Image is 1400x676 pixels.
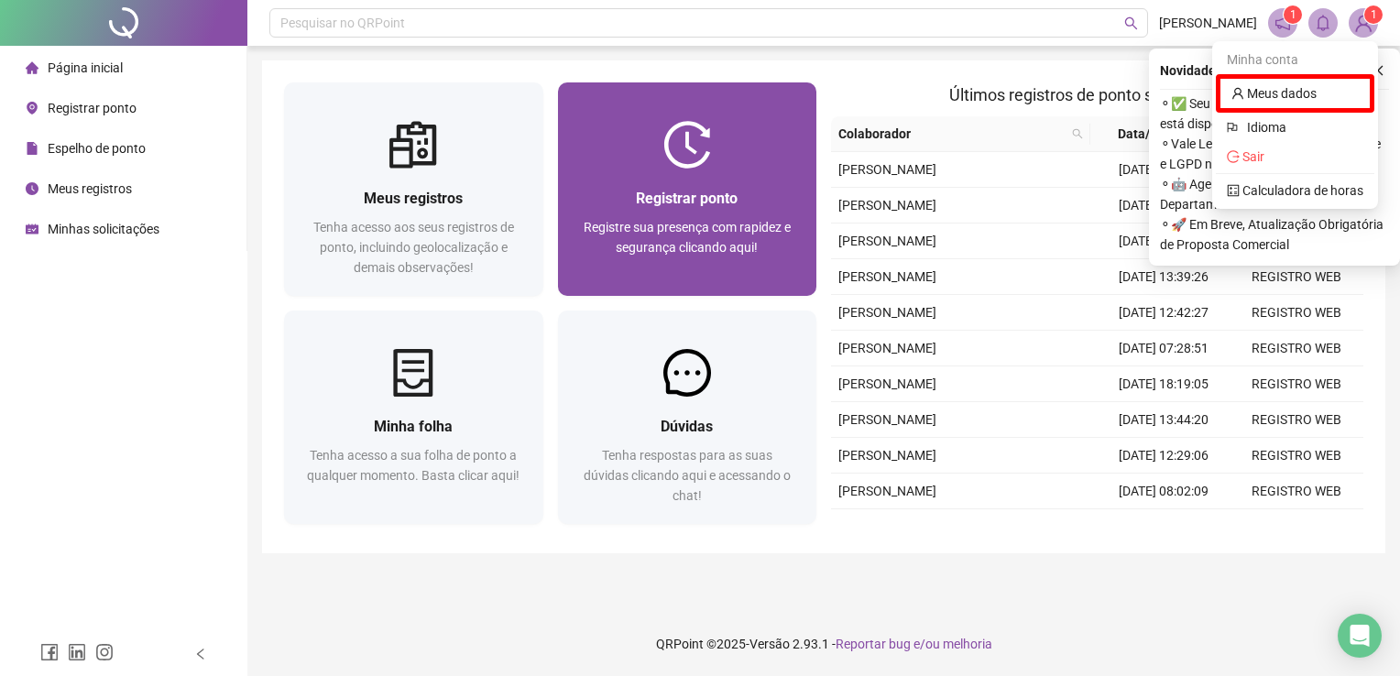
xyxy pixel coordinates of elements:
[1216,45,1374,74] div: Minha conta
[1230,366,1363,402] td: REGISTRO WEB
[584,220,791,255] span: Registre sua presença com rapidez e segurança clicando aqui!
[48,181,132,196] span: Meus registros
[584,448,791,503] span: Tenha respostas para as suas dúvidas clicando aqui e acessando o chat!
[1098,331,1230,366] td: [DATE] 07:28:51
[838,412,936,427] span: [PERSON_NAME]
[838,234,936,248] span: [PERSON_NAME]
[661,418,713,435] span: Dúvidas
[836,637,992,651] span: Reportar bug e/ou melhoria
[1230,474,1363,509] td: REGISTRO WEB
[68,643,86,661] span: linkedin
[749,637,790,651] span: Versão
[1160,174,1389,214] span: ⚬ 🤖 Agente QR: sua IA no Departamento Pessoal
[838,269,936,284] span: [PERSON_NAME]
[1230,259,1363,295] td: REGISTRO WEB
[1160,93,1389,134] span: ⚬ ✅ Seu Checklist de Sucesso do DP está disponível
[1098,474,1230,509] td: [DATE] 08:02:09
[1098,124,1198,144] span: Data/Hora
[1338,614,1382,658] div: Open Intercom Messenger
[48,141,146,156] span: Espelho de ponto
[1098,152,1230,188] td: [DATE] 12:33:30
[1290,8,1296,21] span: 1
[1371,8,1377,21] span: 1
[26,223,38,235] span: schedule
[1274,15,1291,31] span: notification
[838,162,936,177] span: [PERSON_NAME]
[313,220,514,275] span: Tenha acesso aos seus registros de ponto, incluindo geolocalização e demais observações!
[1230,402,1363,438] td: REGISTRO WEB
[1160,134,1389,174] span: ⚬ Vale Lembrar: Política de Privacidade e LGPD na QRPoint
[1098,438,1230,474] td: [DATE] 12:29:06
[838,484,936,498] span: [PERSON_NAME]
[1350,9,1377,37] img: 84078
[26,142,38,155] span: file
[1315,15,1331,31] span: bell
[48,60,123,75] span: Página inicial
[838,448,936,463] span: [PERSON_NAME]
[247,612,1400,676] footer: QRPoint © 2025 - 2.93.1 -
[26,61,38,74] span: home
[1098,402,1230,438] td: [DATE] 13:44:20
[284,82,543,296] a: Meus registrosTenha acesso aos seus registros de ponto, incluindo geolocalização e demais observa...
[1159,13,1257,33] span: [PERSON_NAME]
[374,418,453,435] span: Minha folha
[1098,295,1230,331] td: [DATE] 12:42:27
[1284,5,1302,24] sup: 1
[1072,128,1083,139] span: search
[1230,295,1363,331] td: REGISTRO WEB
[26,182,38,195] span: clock-circle
[48,101,137,115] span: Registrar ponto
[838,376,936,391] span: [PERSON_NAME]
[1160,60,1226,81] span: Novidades !
[26,102,38,114] span: environment
[307,448,520,483] span: Tenha acesso a sua folha de ponto a qualquer momento. Basta clicar aqui!
[1124,16,1138,30] span: search
[838,124,1065,144] span: Colaborador
[95,643,114,661] span: instagram
[1231,86,1317,101] a: user Meus dados
[1068,120,1087,147] span: search
[1098,188,1230,224] td: [DATE] 07:09:35
[636,190,738,207] span: Registrar ponto
[1364,5,1383,24] sup: Atualize o seu contato no menu Meus Dados
[1090,116,1220,152] th: Data/Hora
[838,198,936,213] span: [PERSON_NAME]
[1098,224,1230,259] td: [DATE] 18:13:25
[949,85,1245,104] span: Últimos registros de ponto sincronizados
[40,643,59,661] span: facebook
[364,190,463,207] span: Meus registros
[194,648,207,660] span: left
[838,341,936,355] span: [PERSON_NAME]
[1230,438,1363,474] td: REGISTRO WEB
[558,82,817,296] a: Registrar pontoRegistre sua presença com rapidez e segurança clicando aqui!
[1227,150,1240,163] span: logout
[1227,117,1240,137] span: flag
[1247,117,1352,137] span: Idioma
[558,311,817,524] a: DúvidasTenha respostas para as suas dúvidas clicando aqui e acessando o chat!
[1230,509,1363,545] td: REGISTRO WEB
[1098,509,1230,545] td: [DATE] 18:10:34
[1098,366,1230,402] td: [DATE] 18:19:05
[1098,259,1230,295] td: [DATE] 13:39:26
[1372,64,1384,77] span: close
[1160,214,1389,255] span: ⚬ 🚀 Em Breve, Atualização Obrigatória de Proposta Comercial
[284,311,543,524] a: Minha folhaTenha acesso a sua folha de ponto a qualquer momento. Basta clicar aqui!
[838,305,936,320] span: [PERSON_NAME]
[1227,183,1363,198] a: calculator Calculadora de horas
[1230,331,1363,366] td: REGISTRO WEB
[48,222,159,236] span: Minhas solicitações
[1242,149,1264,164] span: Sair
